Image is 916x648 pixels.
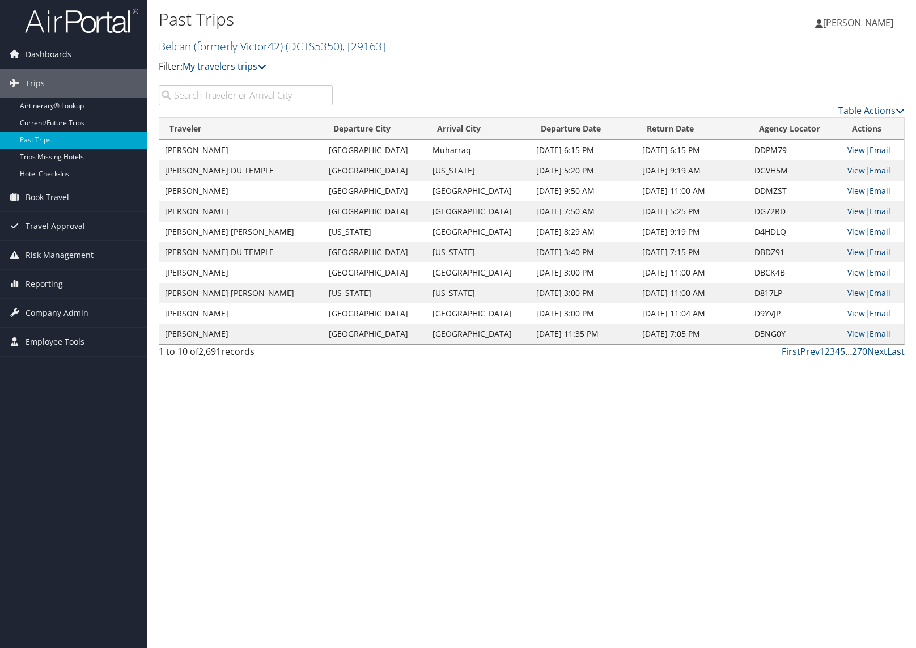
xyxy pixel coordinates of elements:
td: [DATE] 5:20 PM [531,160,637,181]
td: | [842,262,904,283]
span: Company Admin [26,299,88,327]
td: [DATE] 11:00 AM [637,262,749,283]
td: DDPM79 [749,140,842,160]
a: 3 [830,345,835,358]
td: [DATE] 11:35 PM [531,324,637,344]
a: Table Actions [838,104,905,117]
a: 5 [840,345,845,358]
td: [GEOGRAPHIC_DATA] [427,303,531,324]
td: [US_STATE] [427,160,531,181]
a: 270 [852,345,867,358]
a: View [847,185,865,196]
td: [DATE] 11:00 AM [637,283,749,303]
td: [US_STATE] [323,283,427,303]
span: Travel Approval [26,212,85,240]
td: [GEOGRAPHIC_DATA] [427,262,531,283]
th: Departure City: activate to sort column ascending [323,118,427,140]
th: Actions [842,118,904,140]
td: [PERSON_NAME] [159,140,323,160]
a: Email [870,287,890,298]
td: [PERSON_NAME] [159,303,323,324]
a: Email [870,165,890,176]
td: [DATE] 6:15 PM [531,140,637,160]
img: airportal-logo.png [25,7,138,34]
td: [DATE] 9:19 PM [637,222,749,242]
td: [GEOGRAPHIC_DATA] [427,181,531,201]
th: Traveler: activate to sort column ascending [159,118,323,140]
td: [DATE] 11:04 AM [637,303,749,324]
td: [GEOGRAPHIC_DATA] [323,324,427,344]
span: Trips [26,69,45,98]
td: D817LP [749,283,842,303]
td: [DATE] 9:50 AM [531,181,637,201]
td: [DATE] 3:00 PM [531,283,637,303]
td: DBDZ91 [749,242,842,262]
td: | [842,181,904,201]
a: Email [870,206,890,217]
th: Arrival City: activate to sort column ascending [427,118,531,140]
a: Email [870,247,890,257]
td: [DATE] 3:00 PM [531,303,637,324]
a: Email [870,185,890,196]
span: Employee Tools [26,328,84,356]
td: [GEOGRAPHIC_DATA] [427,222,531,242]
h1: Past Trips [159,7,656,31]
span: Dashboards [26,40,71,69]
td: [PERSON_NAME] [159,181,323,201]
span: , [ 29163 ] [342,39,385,54]
a: Next [867,345,887,358]
td: [GEOGRAPHIC_DATA] [427,201,531,222]
td: [GEOGRAPHIC_DATA] [323,181,427,201]
td: DDMZST [749,181,842,201]
a: View [847,206,865,217]
a: View [847,267,865,278]
span: Book Travel [26,183,69,211]
td: [PERSON_NAME] DU TEMPLE [159,242,323,262]
th: Return Date: activate to sort column ascending [637,118,749,140]
td: Muharraq [427,140,531,160]
th: Departure Date: activate to sort column ascending [531,118,637,140]
td: DG72RD [749,201,842,222]
a: 1 [820,345,825,358]
td: [GEOGRAPHIC_DATA] [427,324,531,344]
td: [DATE] 7:05 PM [637,324,749,344]
span: Reporting [26,270,63,298]
a: Email [870,328,890,339]
td: [DATE] 11:00 AM [637,181,749,201]
td: | [842,140,904,160]
td: [DATE] 8:29 AM [531,222,637,242]
th: Agency Locator: activate to sort column ascending [749,118,842,140]
td: [DATE] 7:15 PM [637,242,749,262]
td: | [842,324,904,344]
p: Filter: [159,60,656,74]
span: Risk Management [26,241,94,269]
a: View [847,287,865,298]
td: [US_STATE] [427,283,531,303]
td: [PERSON_NAME] [159,262,323,283]
td: | [842,201,904,222]
a: Email [870,226,890,237]
a: Email [870,308,890,319]
a: [PERSON_NAME] [815,6,905,40]
td: | [842,303,904,324]
a: View [847,247,865,257]
a: First [782,345,800,358]
span: ( DCTS5350 ) [286,39,342,54]
td: | [842,283,904,303]
a: View [847,226,865,237]
span: [PERSON_NAME] [823,16,893,29]
a: View [847,328,865,339]
a: 2 [825,345,830,358]
a: 4 [835,345,840,358]
div: 1 to 10 of records [159,345,333,364]
td: | [842,222,904,242]
input: Search Traveler or Arrival City [159,85,333,105]
td: [DATE] 6:15 PM [637,140,749,160]
td: [GEOGRAPHIC_DATA] [323,262,427,283]
a: Last [887,345,905,358]
td: [PERSON_NAME] [PERSON_NAME] [159,222,323,242]
td: [GEOGRAPHIC_DATA] [323,160,427,181]
td: [PERSON_NAME] [PERSON_NAME] [159,283,323,303]
td: [DATE] 5:25 PM [637,201,749,222]
td: [DATE] 3:00 PM [531,262,637,283]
